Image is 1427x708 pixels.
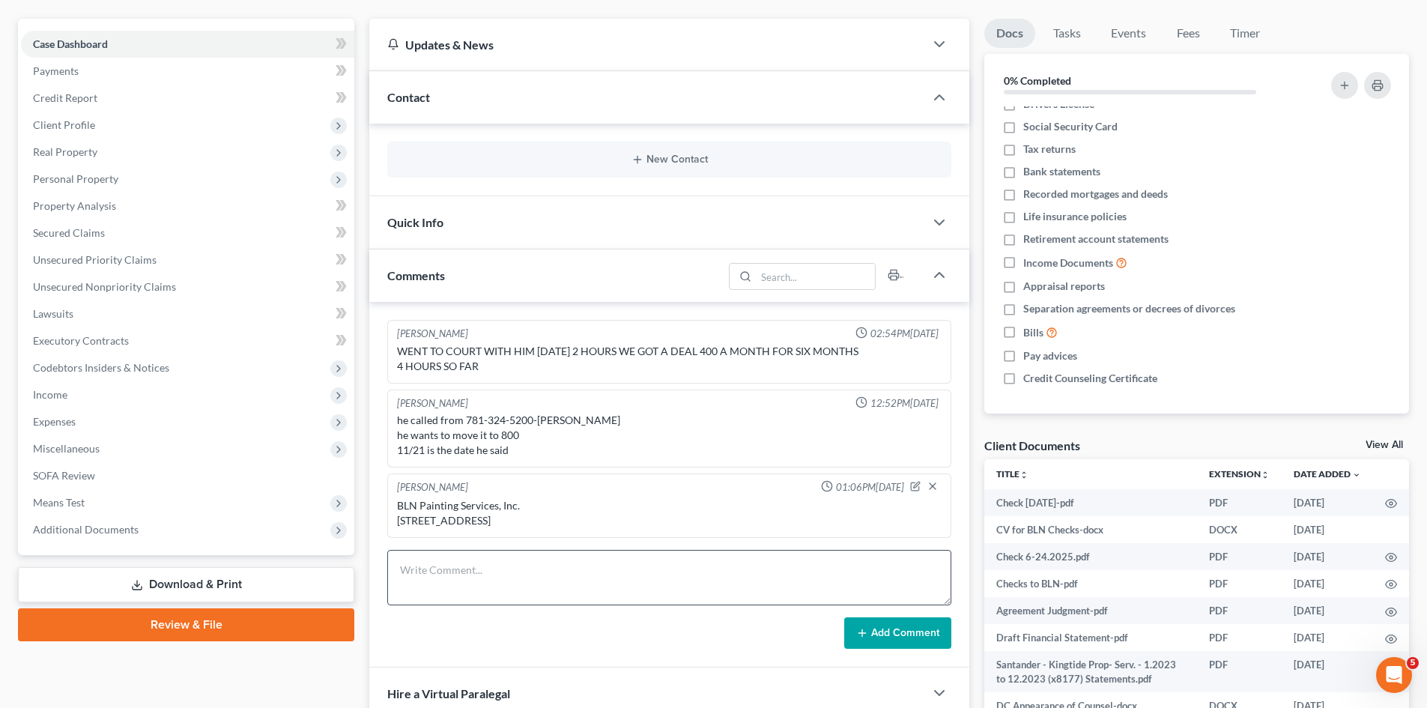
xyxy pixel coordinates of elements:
span: Executory Contracts [33,334,129,347]
a: Download & Print [18,567,354,602]
td: [DATE] [1282,624,1373,651]
span: Contact [387,90,430,104]
i: expand_more [1352,471,1361,479]
td: [DATE] [1282,543,1373,570]
a: SOFA Review [21,462,354,489]
span: Means Test [33,496,85,509]
span: Payments [33,64,79,77]
a: Titleunfold_more [996,468,1028,479]
span: Recorded mortgages and deeds [1023,187,1168,202]
div: [PERSON_NAME] [397,396,468,411]
span: 12:52PM[DATE] [870,396,939,411]
span: 5 [1407,657,1419,669]
a: Tasks [1041,19,1093,48]
span: Personal Property [33,172,118,185]
td: [DATE] [1282,489,1373,516]
td: [DATE] [1282,597,1373,624]
span: Retirement account statements [1023,232,1169,246]
span: Hire a Virtual Paralegal [387,686,510,701]
a: Extensionunfold_more [1209,468,1270,479]
a: Review & File [18,608,354,641]
td: CV for BLN Checks-docx [984,516,1197,543]
iframe: Intercom live chat [1376,657,1412,693]
div: [PERSON_NAME] [397,327,468,341]
input: Search... [757,264,876,289]
span: Social Security Card [1023,119,1118,134]
td: PDF [1197,651,1282,692]
div: Updates & News [387,37,906,52]
div: BLN Painting Services, Inc. [STREET_ADDRESS] [397,498,942,528]
a: Date Added expand_more [1294,468,1361,479]
span: Miscellaneous [33,442,100,455]
span: Separation agreements or decrees of divorces [1023,301,1235,316]
span: Tax returns [1023,142,1076,157]
span: Comments [387,268,445,282]
span: Bills [1023,325,1043,340]
span: Income Documents [1023,255,1113,270]
div: he called from 781-324-5200-[PERSON_NAME] he wants to move it to 800 11/21 is the date he said [397,413,942,458]
span: Property Analysis [33,199,116,212]
span: Case Dashboard [33,37,108,50]
td: PDF [1197,570,1282,597]
span: Credit Report [33,91,97,104]
td: PDF [1197,624,1282,651]
span: Secured Claims [33,226,105,239]
span: Additional Documents [33,523,139,536]
span: Expenses [33,415,76,428]
a: Unsecured Priority Claims [21,246,354,273]
a: Case Dashboard [21,31,354,58]
a: Property Analysis [21,193,354,220]
span: Lawsuits [33,307,73,320]
a: Executory Contracts [21,327,354,354]
td: PDF [1197,543,1282,570]
span: SOFA Review [33,469,95,482]
span: Client Profile [33,118,95,131]
span: Credit Counseling Certificate [1023,371,1157,386]
button: Add Comment [844,617,951,649]
td: Agreement Judgment-pdf [984,597,1197,624]
td: Checks to BLN-pdf [984,570,1197,597]
span: Life insurance policies [1023,209,1127,224]
a: Lawsuits [21,300,354,327]
span: Real Property [33,145,97,158]
a: Secured Claims [21,220,354,246]
span: Bank statements [1023,164,1100,179]
div: [PERSON_NAME] [397,480,468,495]
td: Check 6-24.2025.pdf [984,543,1197,570]
a: Events [1099,19,1158,48]
div: Client Documents [984,438,1080,453]
div: WENT TO COURT WITH HIM [DATE] 2 HOURS WE GOT A DEAL 400 A MONTH FOR SIX MONTHS 4 HOURS SO FAR [397,344,942,374]
span: Quick Info [387,215,443,229]
a: Docs [984,19,1035,48]
td: PDF [1197,597,1282,624]
td: Draft Financial Statement-pdf [984,624,1197,651]
span: 01:06PM[DATE] [836,480,904,494]
i: unfold_more [1261,471,1270,479]
span: Pay advices [1023,348,1077,363]
span: 02:54PM[DATE] [870,327,939,341]
span: Income [33,388,67,401]
td: PDF [1197,489,1282,516]
a: Fees [1164,19,1212,48]
span: Unsecured Nonpriority Claims [33,280,176,293]
a: Payments [21,58,354,85]
td: DOCX [1197,516,1282,543]
a: View All [1366,440,1403,450]
a: Credit Report [21,85,354,112]
td: [DATE] [1282,651,1373,692]
i: unfold_more [1019,471,1028,479]
button: New Contact [399,154,939,166]
a: Timer [1218,19,1272,48]
td: [DATE] [1282,570,1373,597]
span: Appraisal reports [1023,279,1105,294]
span: Codebtors Insiders & Notices [33,361,169,374]
td: [DATE] [1282,516,1373,543]
span: Unsecured Priority Claims [33,253,157,266]
td: Santander - Kingtide Prop- Serv. - 1.2023 to 12.2023 (x8177) Statements.pdf [984,651,1197,692]
td: Check [DATE]-pdf [984,489,1197,516]
strong: 0% Completed [1004,74,1071,87]
a: Unsecured Nonpriority Claims [21,273,354,300]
